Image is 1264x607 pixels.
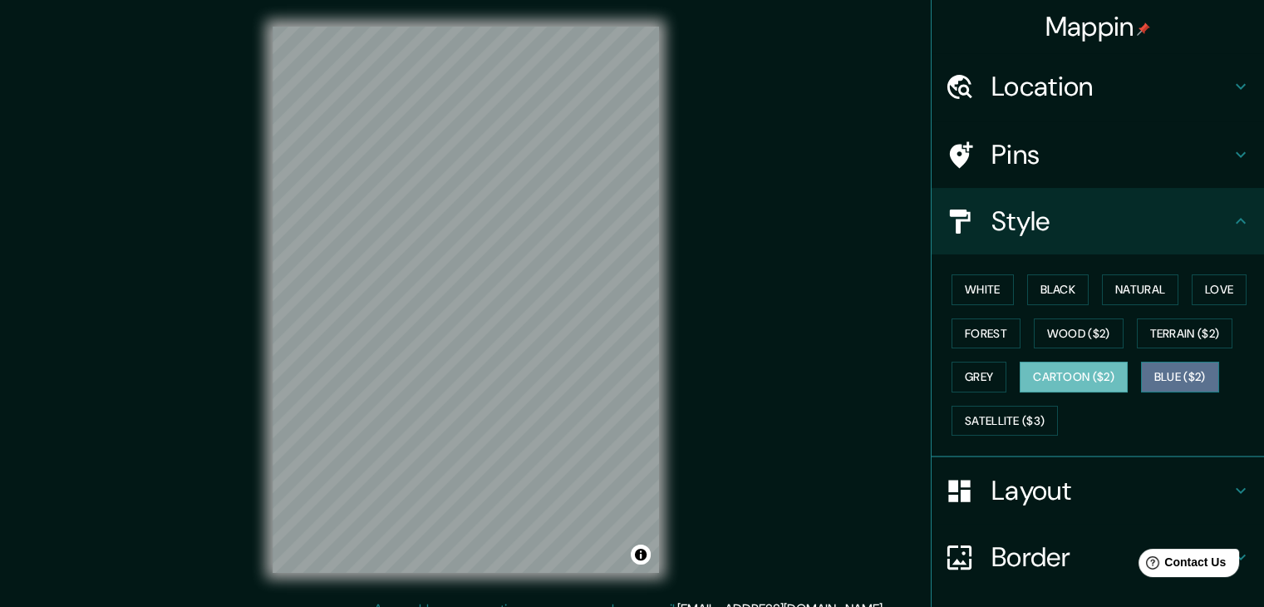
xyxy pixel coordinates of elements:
button: Grey [952,362,1006,392]
h4: Layout [991,474,1231,507]
button: Terrain ($2) [1137,318,1233,349]
button: Wood ($2) [1034,318,1124,349]
div: Style [932,188,1264,254]
button: Forest [952,318,1021,349]
canvas: Map [273,27,659,573]
button: Blue ($2) [1141,362,1219,392]
h4: Style [991,205,1231,238]
button: Natural [1102,274,1178,305]
div: Pins [932,121,1264,188]
button: Satellite ($3) [952,406,1058,437]
button: Love [1192,274,1247,305]
h4: Mappin [1045,10,1151,43]
img: pin-icon.png [1137,22,1150,36]
button: White [952,274,1014,305]
button: Cartoon ($2) [1020,362,1128,392]
h4: Location [991,70,1231,103]
div: Layout [932,457,1264,524]
h4: Border [991,540,1231,574]
div: Location [932,53,1264,120]
iframe: Help widget launcher [1116,542,1246,589]
h4: Pins [991,138,1231,171]
button: Toggle attribution [631,545,651,565]
div: Border [932,524,1264,590]
button: Black [1027,274,1089,305]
